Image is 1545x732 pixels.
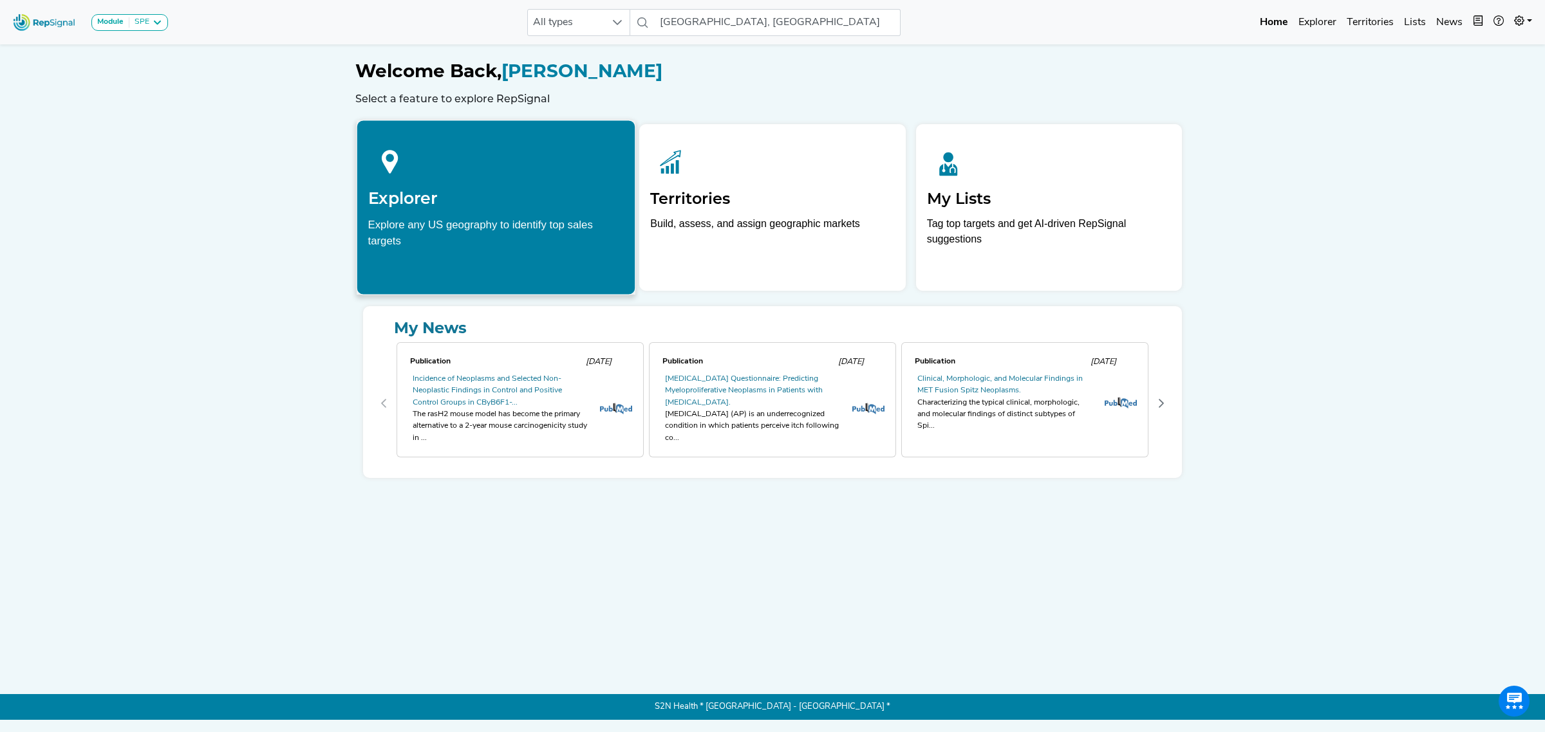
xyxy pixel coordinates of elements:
[1399,10,1431,35] a: Lists
[852,403,885,414] img: pubmed_logo.fab3c44c.png
[917,375,1083,394] a: Clinical, Morphologic, and Molecular Findings in MET Fusion Spitz Neoplasms.
[394,340,646,468] div: 0
[927,190,1171,208] h2: My Lists
[838,358,864,366] span: [DATE]
[600,403,632,414] img: pubmed_logo.fab3c44c.png
[129,17,149,28] div: SPE
[355,60,1190,82] h1: [PERSON_NAME]
[650,216,894,254] p: Build, assess, and assign geographic markets
[368,188,624,208] h2: Explorer
[655,9,901,36] input: Search a physician or facility
[665,408,841,444] div: [MEDICAL_DATA] (AP) is an underrecognized condition in which patients perceive itch following co...
[899,340,1151,468] div: 2
[410,358,451,365] span: Publication
[915,358,955,365] span: Publication
[1255,10,1293,35] a: Home
[91,14,168,31] button: ModuleSPE
[1105,397,1137,408] img: pubmed_logo.fab3c44c.png
[368,216,624,248] div: Explore any US geography to identify top sales targets
[916,124,1182,291] a: My ListsTag top targets and get AI-driven RepSignal suggestions
[357,120,636,295] a: ExplorerExplore any US geography to identify top sales targets
[1151,393,1172,414] button: Next Page
[662,358,703,365] span: Publication
[97,18,124,26] strong: Module
[639,124,905,291] a: TerritoriesBuild, assess, and assign geographic markets
[355,694,1190,720] p: S2N Health * [GEOGRAPHIC_DATA] - [GEOGRAPHIC_DATA] *
[413,408,589,444] div: The rasH2 mouse model has become the primary alternative to a 2-year mouse carcinogenicity study ...
[1431,10,1468,35] a: News
[650,190,894,208] h2: Territories
[355,93,1190,105] h6: Select a feature to explore RepSignal
[528,10,605,35] span: All types
[413,375,562,407] a: Incidence of Neoplasms and Selected Non-Neoplastic Findings in Control and Positive Control Group...
[373,316,1172,340] a: My News
[586,358,612,366] span: [DATE]
[355,60,501,82] span: Welcome Back,
[1091,358,1116,366] span: [DATE]
[927,216,1171,254] p: Tag top targets and get AI-driven RepSignal suggestions
[1151,340,1403,468] div: 3
[1342,10,1399,35] a: Territories
[1293,10,1342,35] a: Explorer
[646,340,899,468] div: 1
[917,397,1094,432] div: Characterizing the typical clinical, morphologic, and molecular findings of distinct subtypes of ...
[665,375,823,407] a: [MEDICAL_DATA] Questionnaire: Predicting Myeloproliferative Neoplasms in Patients with [MEDICAL_D...
[1468,10,1488,35] button: Intel Book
